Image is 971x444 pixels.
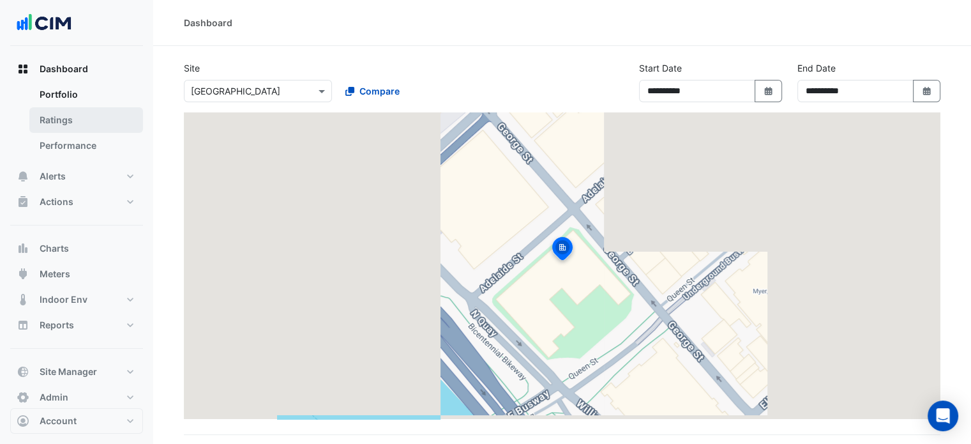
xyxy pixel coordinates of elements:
[40,63,88,75] span: Dashboard
[29,82,143,107] a: Portfolio
[10,82,143,164] div: Dashboard
[184,16,232,29] div: Dashboard
[337,80,408,102] button: Compare
[639,61,682,75] label: Start Date
[10,56,143,82] button: Dashboard
[17,268,29,280] app-icon: Meters
[40,293,87,306] span: Indoor Env
[17,319,29,332] app-icon: Reports
[40,195,73,208] span: Actions
[928,401,958,431] div: Open Intercom Messenger
[17,242,29,255] app-icon: Charts
[17,391,29,404] app-icon: Admin
[17,365,29,378] app-icon: Site Manager
[10,261,143,287] button: Meters
[17,170,29,183] app-icon: Alerts
[548,235,576,266] img: site-pin-selected.svg
[10,359,143,385] button: Site Manager
[797,61,836,75] label: End Date
[10,189,143,215] button: Actions
[10,287,143,312] button: Indoor Env
[17,195,29,208] app-icon: Actions
[359,84,400,98] span: Compare
[10,312,143,338] button: Reports
[763,86,774,96] fa-icon: Select Date
[10,385,143,410] button: Admin
[921,86,933,96] fa-icon: Select Date
[40,268,70,280] span: Meters
[40,415,77,427] span: Account
[40,319,74,332] span: Reports
[29,107,143,133] a: Ratings
[17,63,29,75] app-icon: Dashboard
[15,10,73,36] img: Company Logo
[10,164,143,189] button: Alerts
[40,391,68,404] span: Admin
[184,61,200,75] label: Site
[40,170,66,183] span: Alerts
[10,236,143,261] button: Charts
[10,408,143,434] button: Account
[40,365,97,378] span: Site Manager
[40,242,69,255] span: Charts
[29,133,143,158] a: Performance
[17,293,29,306] app-icon: Indoor Env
